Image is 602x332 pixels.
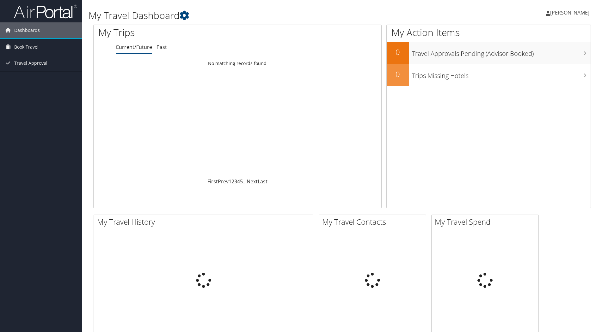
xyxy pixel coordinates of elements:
a: Prev [218,178,229,185]
h1: My Trips [98,26,257,39]
h2: 0 [387,47,409,57]
a: Next [247,178,258,185]
a: 5 [240,178,243,185]
h2: My Travel History [97,216,313,227]
h1: My Travel Dashboard [89,9,427,22]
span: … [243,178,247,185]
a: 0Travel Approvals Pending (Advisor Booked) [387,42,591,64]
h2: My Travel Contacts [322,216,426,227]
h2: My Travel Spend [435,216,538,227]
a: Past [157,44,167,50]
img: airportal-logo.png [14,4,77,19]
h1: My Action Items [387,26,591,39]
span: Book Travel [14,39,39,55]
a: 3 [234,178,237,185]
span: Travel Approval [14,55,47,71]
td: No matching records found [94,58,381,69]
a: 0Trips Missing Hotels [387,64,591,86]
h3: Travel Approvals Pending (Advisor Booked) [412,46,591,58]
a: First [207,178,218,185]
a: 4 [237,178,240,185]
a: Current/Future [116,44,152,50]
a: 2 [231,178,234,185]
a: Last [258,178,267,185]
h3: Trips Missing Hotels [412,68,591,80]
span: Dashboards [14,22,40,38]
a: 1 [229,178,231,185]
a: [PERSON_NAME] [546,3,596,22]
span: [PERSON_NAME] [550,9,589,16]
h2: 0 [387,69,409,80]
